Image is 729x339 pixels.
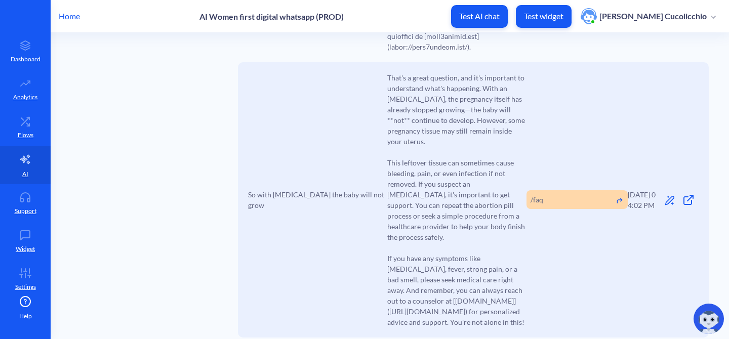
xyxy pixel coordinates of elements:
[22,169,28,179] p: AI
[451,5,508,28] button: Test AI chat
[15,282,36,291] p: Settings
[576,7,721,25] button: user photo[PERSON_NAME] Cucolicchio
[599,11,707,22] p: [PERSON_NAME] Cucolicchio
[628,189,661,210] div: [DATE] 04:02 PM
[531,194,543,205] span: /faq
[581,8,597,24] img: user photo
[526,190,628,209] div: https://www.howtouseabortionpill.org/faq
[248,189,387,210] span: So with [MEDICAL_DATA] the baby will not grow
[199,12,344,21] p: AI Women first digital whatsapp (PROD)
[16,244,35,253] p: Widget
[18,131,33,140] p: Flows
[11,55,40,64] p: Dashboard
[387,72,526,327] span: That's a great question, and it's important to understand what's happening. With an [MEDICAL_DATA...
[459,11,500,21] p: Test AI chat
[516,5,572,28] button: Test widget
[59,10,80,22] p: Home
[694,304,724,334] img: copilot-icon.svg
[15,206,36,216] p: Support
[524,11,563,21] p: Test widget
[19,312,32,321] span: Help
[13,93,37,102] p: Analytics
